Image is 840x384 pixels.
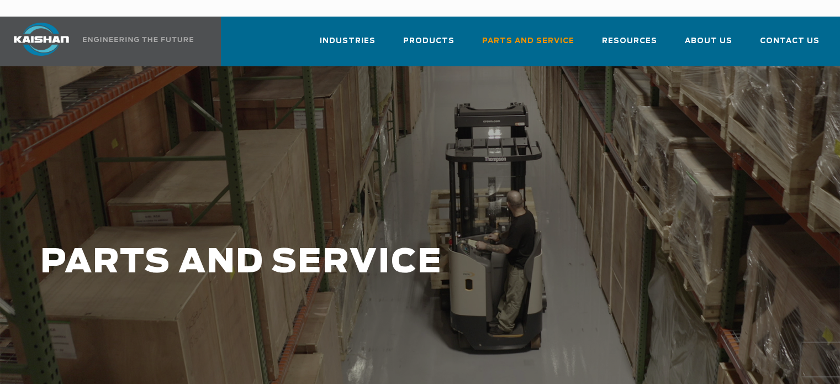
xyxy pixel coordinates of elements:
[482,35,574,48] span: Parts and Service
[403,35,455,48] span: Products
[760,27,820,64] a: Contact Us
[482,27,574,64] a: Parts and Service
[40,244,671,281] h1: PARTS AND SERVICE
[320,35,376,48] span: Industries
[320,27,376,64] a: Industries
[685,35,732,48] span: About Us
[602,35,657,48] span: Resources
[760,35,820,48] span: Contact Us
[602,27,657,64] a: Resources
[685,27,732,64] a: About Us
[83,37,193,42] img: Engineering the future
[403,27,455,64] a: Products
